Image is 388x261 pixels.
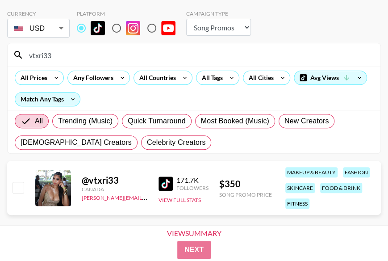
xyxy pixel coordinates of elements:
button: Next [177,241,211,259]
div: Currency [7,10,70,17]
div: View Summary [159,229,229,237]
span: Celebrity Creators [147,137,206,148]
div: Song Promo Price [219,191,272,198]
img: YouTube [161,21,175,35]
div: Campaign Type [186,10,251,17]
div: Followers [176,185,209,191]
input: Search by User Name [24,48,375,62]
span: [DEMOGRAPHIC_DATA] Creators [21,137,132,148]
div: Avg Views [294,71,367,84]
div: fitness [285,198,309,209]
iframe: Drift Widget Chat Controller [343,216,377,250]
div: $ 350 [219,178,272,189]
div: fashion [343,167,370,177]
div: All Cities [243,71,275,84]
span: All [35,116,43,126]
div: makeup & beauty [285,167,338,177]
span: Trending (Music) [58,116,113,126]
div: Match Any Tags [15,93,80,106]
div: food & drink [320,183,362,193]
div: skincare [285,183,315,193]
div: All Tags [196,71,225,84]
span: New Creators [284,116,329,126]
div: Any Followers [68,71,115,84]
div: USD [9,21,68,36]
button: View Full Stats [159,197,201,203]
div: All Prices [15,71,49,84]
div: All Countries [134,71,178,84]
div: 171.7K [176,176,209,185]
a: [PERSON_NAME][EMAIL_ADDRESS][DOMAIN_NAME] [82,193,214,201]
div: @ vtxri33 [82,175,148,186]
div: Canada [82,186,148,193]
span: Most Booked (Music) [201,116,269,126]
img: TikTok [91,21,105,35]
img: Instagram [126,21,140,35]
div: Platform [77,10,183,17]
span: Quick Turnaround [128,116,186,126]
img: TikTok [159,177,173,191]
